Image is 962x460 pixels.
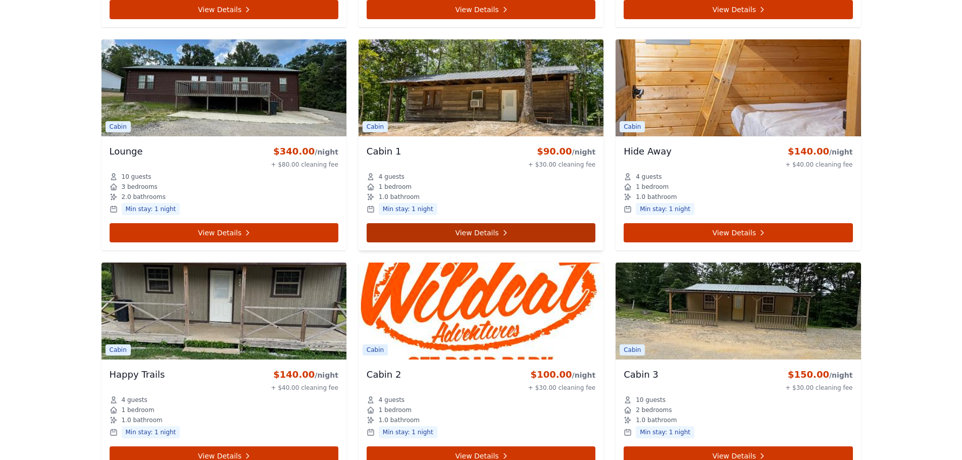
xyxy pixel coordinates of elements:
img: Happy Trails [102,263,346,360]
span: 1.0 bathroom [636,193,677,201]
h3: Hide Away [624,144,672,159]
div: + $40.00 cleaning fee [785,161,852,169]
a: View Details [110,223,338,242]
span: Min stay: 1 night [379,203,437,215]
h3: Lounge [110,144,143,159]
span: /night [829,148,853,156]
span: 1 bedroom [636,183,669,191]
span: 10 guests [122,173,151,181]
div: $150.00 [785,368,852,382]
span: Cabin [106,121,131,132]
span: 1.0 bathroom [379,416,420,424]
div: $140.00 [785,144,852,159]
div: + $40.00 cleaning fee [271,384,338,392]
img: Hide Away [616,39,860,136]
img: Cabin 1 [359,39,603,136]
span: Cabin [106,344,131,355]
span: 2 bedrooms [636,406,672,414]
div: + $30.00 cleaning fee [528,384,595,392]
span: 10 guests [636,396,666,404]
span: 2.0 bathrooms [122,193,166,201]
h3: Cabin 1 [367,144,401,159]
div: $140.00 [271,368,338,382]
a: View Details [367,223,595,242]
span: 1 bedroom [379,183,412,191]
span: /night [315,371,338,379]
span: 1 bedroom [122,406,155,414]
span: 3 bedrooms [122,183,158,191]
span: 1.0 bathroom [636,416,677,424]
span: Cabin [620,344,645,355]
span: 4 guests [379,396,404,404]
span: /night [829,371,853,379]
span: 1 bedroom [379,406,412,414]
div: $100.00 [528,368,595,382]
span: 4 guests [636,173,662,181]
span: Min stay: 1 night [636,203,694,215]
span: 1.0 bathroom [122,416,163,424]
span: Min stay: 1 night [379,426,437,438]
span: Min stay: 1 night [636,426,694,438]
h3: Happy Trails [110,368,165,382]
div: $90.00 [528,144,595,159]
img: Cabin 2 [359,263,603,360]
span: /night [572,148,596,156]
span: Min stay: 1 night [122,426,180,438]
div: + $30.00 cleaning fee [528,161,595,169]
span: Min stay: 1 night [122,203,180,215]
span: /night [315,148,338,156]
a: View Details [624,223,852,242]
span: 1.0 bathroom [379,193,420,201]
span: Cabin [363,344,388,355]
span: Cabin [363,121,388,132]
div: + $30.00 cleaning fee [785,384,852,392]
span: Cabin [620,121,645,132]
div: $340.00 [271,144,338,159]
img: Lounge [102,39,346,136]
span: 4 guests [122,396,147,404]
div: + $80.00 cleaning fee [271,161,338,169]
img: Cabin 3 [616,263,860,360]
span: 4 guests [379,173,404,181]
h3: Cabin 2 [367,368,401,382]
span: /night [572,371,596,379]
h3: Cabin 3 [624,368,659,382]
